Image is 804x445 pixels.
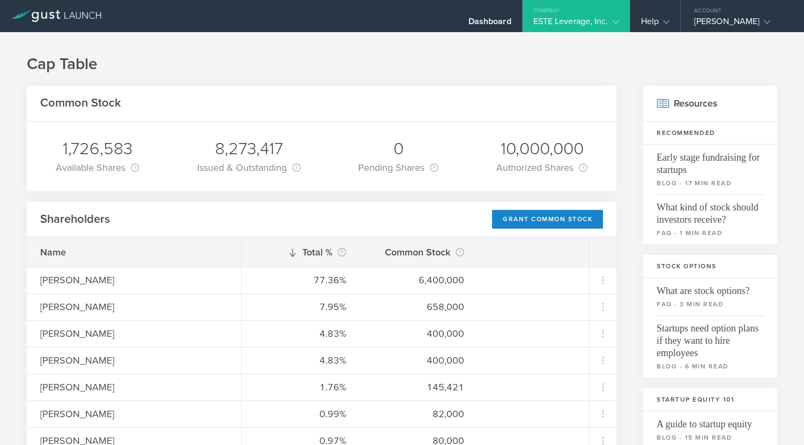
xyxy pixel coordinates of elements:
h2: Resources [643,86,777,122]
div: ESTE Leverage, Inc. [533,16,619,32]
a: What are stock options?faq - 3 min read [643,278,777,315]
div: Dashboard [468,16,511,32]
div: Name [40,245,228,259]
div: 4.83% [255,353,346,367]
span: Early stage fundraising for startups [657,145,764,176]
div: 82,000 [373,407,464,421]
h2: Common Stock [40,95,121,111]
div: Common Stock [373,245,464,260]
div: [PERSON_NAME] [40,273,228,287]
div: 10,000,000 [496,138,587,160]
a: Startups need option plans if they want to hire employeesblog - 6 min read [643,315,777,378]
span: A guide to startup equity [657,411,764,431]
div: Issued & Outstanding [197,160,301,175]
div: 4.83% [255,327,346,341]
iframe: Chat Widget [750,394,804,445]
div: 400,000 [373,327,464,341]
div: [PERSON_NAME] [40,300,228,314]
div: Total % [255,245,346,260]
div: 7.95% [255,300,346,314]
div: 0 [358,138,438,160]
div: [PERSON_NAME] [40,353,228,367]
div: [PERSON_NAME] [40,407,228,421]
div: 658,000 [373,300,464,314]
div: Available Shares [56,160,139,175]
div: 400,000 [373,353,464,367]
h3: Recommended [643,122,777,145]
div: 77.36% [255,273,346,287]
div: Pending Shares [358,160,438,175]
small: faq - 3 min read [657,299,764,309]
span: Startups need option plans if they want to hire employees [657,315,764,359]
small: blog - 15 min read [657,433,764,442]
div: Authorized Shares [496,160,587,175]
div: 6,400,000 [373,273,464,287]
div: [PERSON_NAME] [694,16,785,32]
div: 8,273,417 [197,138,301,160]
div: Help [641,16,669,32]
h1: Cap Table [27,54,777,75]
div: Grant Common Stock [492,210,603,229]
span: What are stock options? [657,278,764,297]
div: 145,421 [373,380,464,394]
div: 0.99% [255,407,346,421]
a: Early stage fundraising for startupsblog - 17 min read [643,145,777,194]
h3: Startup Equity 101 [643,388,777,411]
small: blog - 17 min read [657,178,764,188]
h2: Shareholders [40,212,110,227]
a: What kind of stock should investors receive?faq - 1 min read [643,194,777,244]
div: 1.76% [255,380,346,394]
small: faq - 1 min read [657,228,764,238]
div: [PERSON_NAME] [40,380,228,394]
h3: Stock Options [643,255,777,278]
small: blog - 6 min read [657,361,764,371]
div: [PERSON_NAME] [40,327,228,341]
div: 1,726,583 [56,138,139,160]
span: What kind of stock should investors receive? [657,194,764,226]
